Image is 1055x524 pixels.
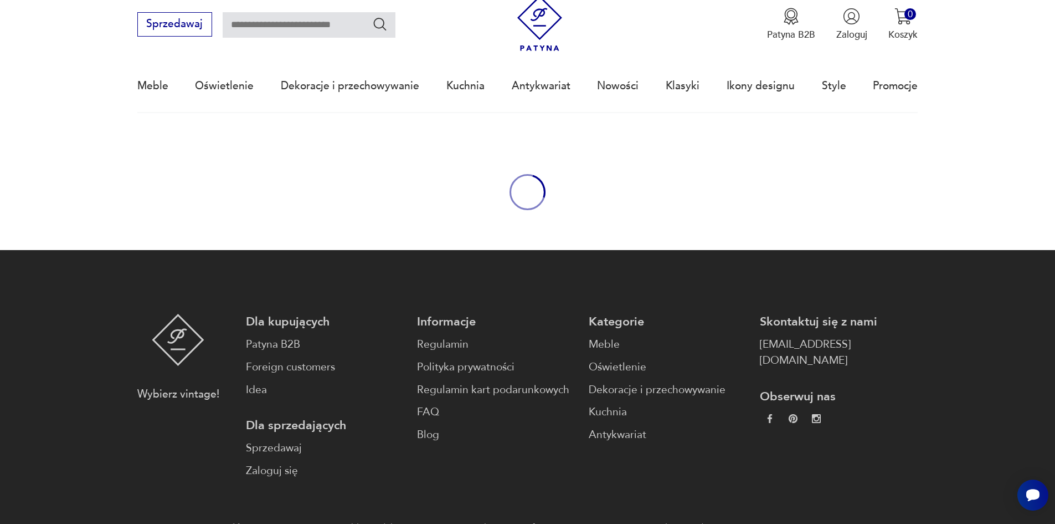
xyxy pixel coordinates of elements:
[246,418,404,434] p: Dla sprzedających
[589,382,747,398] a: Dekoracje i przechowywanie
[727,60,795,111] a: Ikony designu
[789,414,797,423] img: 37d27d81a828e637adc9f9cb2e3d3a8a.webp
[512,60,570,111] a: Antykwariat
[822,60,846,111] a: Style
[246,440,404,456] a: Sprzedawaj
[589,337,747,353] a: Meble
[765,414,774,423] img: da9060093f698e4c3cedc1453eec5031.webp
[417,359,575,375] a: Polityka prywatności
[246,314,404,330] p: Dla kupujących
[767,8,815,41] button: Patyna B2B
[666,60,699,111] a: Klasyki
[152,314,204,366] img: Patyna - sklep z meblami i dekoracjami vintage
[836,28,867,41] p: Zaloguj
[812,414,821,423] img: c2fd9cf7f39615d9d6839a72ae8e59e5.webp
[417,404,575,420] a: FAQ
[246,337,404,353] a: Patyna B2B
[137,386,219,403] p: Wybierz vintage!
[783,8,800,25] img: Ikona medalu
[589,404,747,420] a: Kuchnia
[372,16,388,32] button: Szukaj
[417,337,575,353] a: Regulamin
[843,8,860,25] img: Ikonka użytkownika
[246,463,404,479] a: Zaloguj się
[888,8,918,41] button: 0Koszyk
[589,359,747,375] a: Oświetlenie
[195,60,254,111] a: Oświetlenie
[760,389,918,405] p: Obserwuj nas
[137,60,168,111] a: Meble
[597,60,639,111] a: Nowości
[446,60,485,111] a: Kuchnia
[888,28,918,41] p: Koszyk
[767,8,815,41] a: Ikona medaluPatyna B2B
[904,8,916,20] div: 0
[760,314,918,330] p: Skontaktuj się z nami
[1017,480,1048,511] iframe: Smartsupp widget button
[873,60,918,111] a: Promocje
[589,427,747,443] a: Antykwariat
[246,359,404,375] a: Foreign customers
[417,382,575,398] a: Regulamin kart podarunkowych
[836,8,867,41] button: Zaloguj
[417,427,575,443] a: Blog
[137,21,212,29] a: Sprzedawaj
[246,382,404,398] a: Idea
[137,12,212,37] button: Sprzedawaj
[417,314,575,330] p: Informacje
[281,60,419,111] a: Dekoracje i przechowywanie
[589,314,747,330] p: Kategorie
[760,337,918,369] a: [EMAIL_ADDRESS][DOMAIN_NAME]
[894,8,912,25] img: Ikona koszyka
[767,28,815,41] p: Patyna B2B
